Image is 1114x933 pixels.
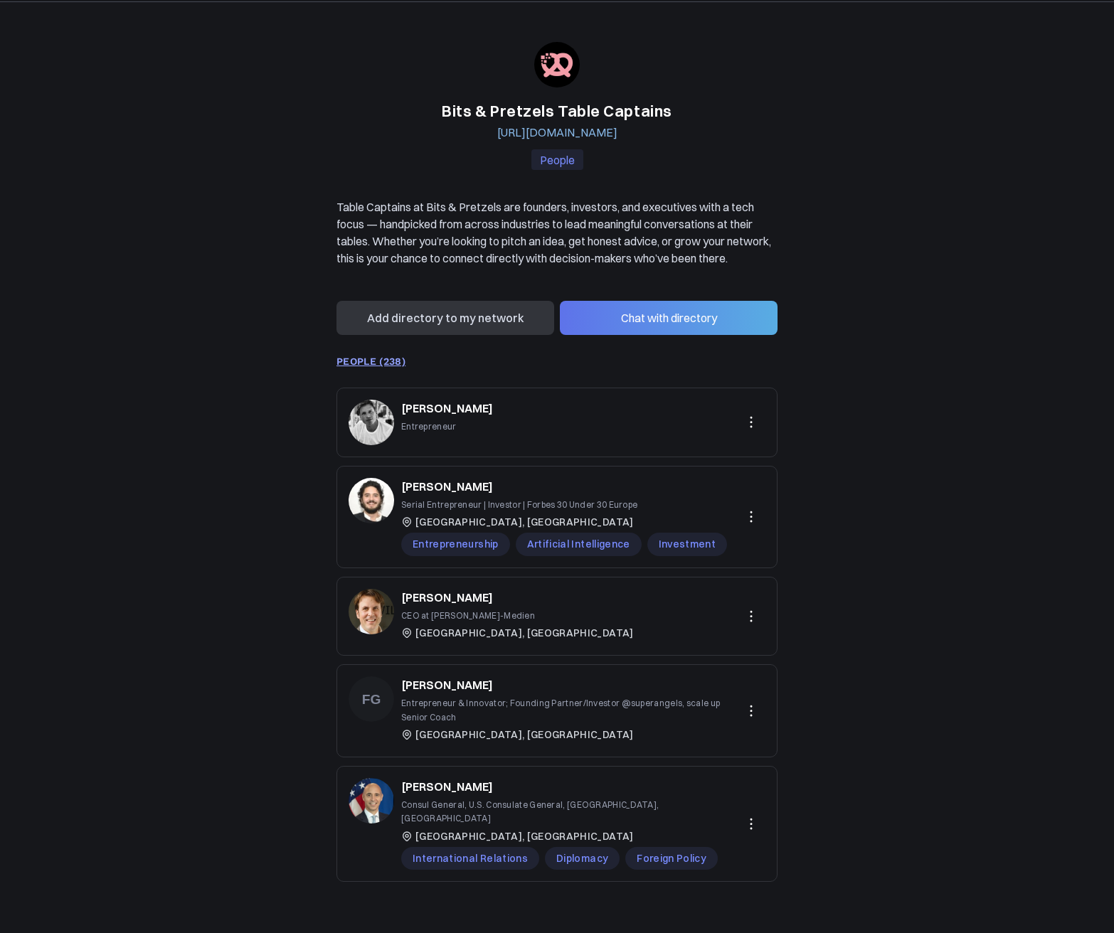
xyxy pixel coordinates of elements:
[349,676,394,722] img: FG
[560,301,778,335] button: Chat with directory
[401,696,731,723] p: Entrepreneur & Innovator; Founding Partner/Investor @superangels, scale up Senior Coach
[415,514,634,530] span: [GEOGRAPHIC_DATA], [GEOGRAPHIC_DATA]
[401,676,493,693] a: [PERSON_NAME]
[336,198,778,267] p: Table Captains at Bits & Pretzels are founders, investors, and executives with a tech focus — han...
[534,42,580,87] img: bitsandpretzels.com
[336,99,778,124] h1: Bits & Pretzels Table Captains
[415,828,634,844] span: [GEOGRAPHIC_DATA], [GEOGRAPHIC_DATA]
[497,125,617,139] a: [URL][DOMAIN_NAME]
[349,778,394,823] img: d737a5a18bfbcb81ab910c4b5180599faada0787.jpg
[415,727,634,742] span: [GEOGRAPHIC_DATA], [GEOGRAPHIC_DATA]
[401,778,493,795] a: [PERSON_NAME]
[401,847,539,870] span: International Relations
[401,798,731,825] p: Consul General, U.S. Consulate General, [GEOGRAPHIC_DATA], [GEOGRAPHIC_DATA]
[349,400,394,445] img: 181d44d3e9e93cea35ac9a8a949a3d6a360fcbab.jpg
[516,533,642,555] span: Artificial Intelligence
[625,847,718,870] span: Foreign Policy
[531,149,583,170] p: People
[401,609,634,622] p: CEO at [PERSON_NAME]-Medien
[401,478,493,495] a: [PERSON_NAME]
[647,533,728,555] span: Investment
[336,356,405,367] a: PEOPLE (238)
[415,625,634,641] span: [GEOGRAPHIC_DATA], [GEOGRAPHIC_DATA]
[336,301,554,335] button: Add directory to my network
[349,478,394,523] img: e05fdfdca70fa0011c32e5a41a2f883565fbdcab.jpg
[401,533,510,555] span: Entrepreneurship
[401,498,727,511] p: Serial Entrepreneur | Investor | Forbes 30 Under 30 Europe
[349,589,394,634] img: 3f97ad4a0fa0419950c773a7cb01cf7fa8c74bd6.jpg
[401,420,493,433] p: Entrepreneur
[401,589,493,606] a: [PERSON_NAME]
[545,847,620,870] span: Diplomacy
[401,400,493,417] a: [PERSON_NAME]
